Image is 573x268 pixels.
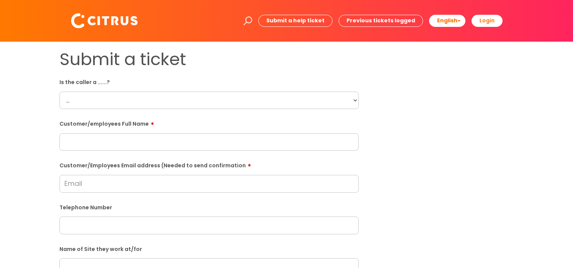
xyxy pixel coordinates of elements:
label: Customer/employees Full Name [59,118,359,127]
h1: Submit a ticket [59,49,359,70]
label: Is the caller a ......? [59,78,359,86]
a: Previous tickets logged [339,15,423,26]
label: Name of Site they work at/for [59,245,359,252]
a: Login [472,15,503,26]
a: Submit a help ticket [258,15,333,26]
label: Customer/Employees Email address (Needed to send confirmation [59,160,359,169]
input: Email [59,175,359,192]
span: English [437,17,457,24]
label: Telephone Number [59,203,359,211]
b: Login [479,17,495,24]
